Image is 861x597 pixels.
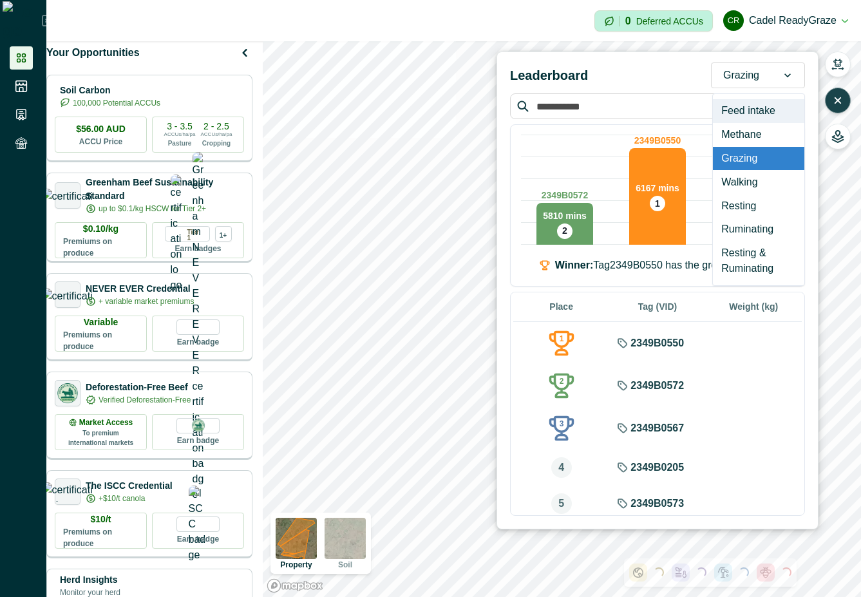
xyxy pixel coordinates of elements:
[714,300,794,314] p: Weight (kg)
[559,334,563,343] text: 1
[542,189,588,202] p: 2349B0572
[168,138,192,148] p: Pasture
[63,526,138,549] p: Premiums on produce
[220,230,227,238] p: 1+
[713,170,804,194] div: Walking
[630,336,684,351] p: 2349B0550
[63,236,138,259] p: Premiums on produce
[630,421,684,436] p: 2349B0567
[99,394,191,406] p: Verified Deforestation-Free
[280,561,312,569] p: Property
[189,486,208,563] img: ISCC badge
[713,147,804,171] div: Grazing
[630,378,684,393] p: 2349B0572
[193,152,204,502] img: Greenham NEVER EVER certification badge
[555,260,593,270] strong: Winner:
[521,300,601,314] p: Place
[73,97,160,109] p: 100,000 Potential ACCUs
[79,136,122,147] p: ACCU Price
[551,457,572,478] div: 4
[46,45,140,61] p: Your Opportunities
[42,189,94,202] img: certification logo
[60,84,160,97] p: Soil Carbon
[203,122,229,131] p: 2 - 2.5
[167,122,193,131] p: 3 - 3.5
[543,209,587,223] p: 5810 mins
[723,5,848,36] button: Cadel ReadyGrazeCadel ReadyGraze
[630,496,684,511] p: 2349B0573
[86,479,173,493] p: The ISCC Credential
[79,417,133,428] p: Market Access
[55,381,80,406] img: certification logo
[187,227,204,241] p: Tier 1
[551,493,572,514] div: 5
[191,418,206,433] img: DFB badge
[83,222,118,236] p: $0.10/kg
[559,377,563,386] text: 2
[276,518,317,559] img: property preview
[202,138,231,148] p: Cropping
[177,335,219,348] p: Earn badge
[84,316,118,329] p: Variable
[63,428,138,448] p: To premium international markets
[99,493,145,504] p: +$10/t canola
[655,197,660,211] p: 1
[42,289,94,301] img: certification logo
[636,16,703,26] p: Deferred ACCUs
[60,573,120,587] p: Herd Insights
[177,433,219,446] p: Earn badge
[215,226,232,242] div: more credentials avaialble
[175,242,221,254] p: Earn badges
[559,419,563,428] text: 3
[267,578,323,593] a: Mapbox logo
[86,381,191,394] p: Deforestation-Free Beef
[3,1,42,40] img: Logo
[630,460,684,475] p: 2349B0205
[99,203,206,214] p: up to $0.1/kg HSCW for Tier 2+
[99,296,194,307] p: + variable market premiums
[713,99,804,123] div: Feed intake
[713,123,804,147] div: Methane
[636,182,679,195] p: 6167 mins
[86,176,244,203] p: Greenham Beef Sustainability Standard
[164,131,196,138] p: ACCUs/ha/pa
[625,16,631,26] p: 0
[42,482,94,502] img: certification logo
[713,194,804,218] div: Resting
[91,513,111,526] p: $10/t
[325,518,366,559] img: soil preview
[338,561,352,569] p: Soil
[634,134,681,147] p: 2349B0550
[562,224,567,238] p: 2
[713,218,804,242] div: Ruminating
[713,242,804,281] div: Resting & Ruminating
[171,175,182,293] img: certification logo
[86,282,194,296] p: NEVER EVER Credential
[201,131,232,138] p: ACCUs/ha/pa
[555,258,775,273] p: Tag 2349B0550 has the greatest Grazing
[617,300,697,314] p: Tag (VID)
[76,122,126,136] p: $56.00 AUD
[63,329,138,352] p: Premiums on produce
[177,532,219,545] p: Earn badge
[510,66,588,85] p: Leaderboard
